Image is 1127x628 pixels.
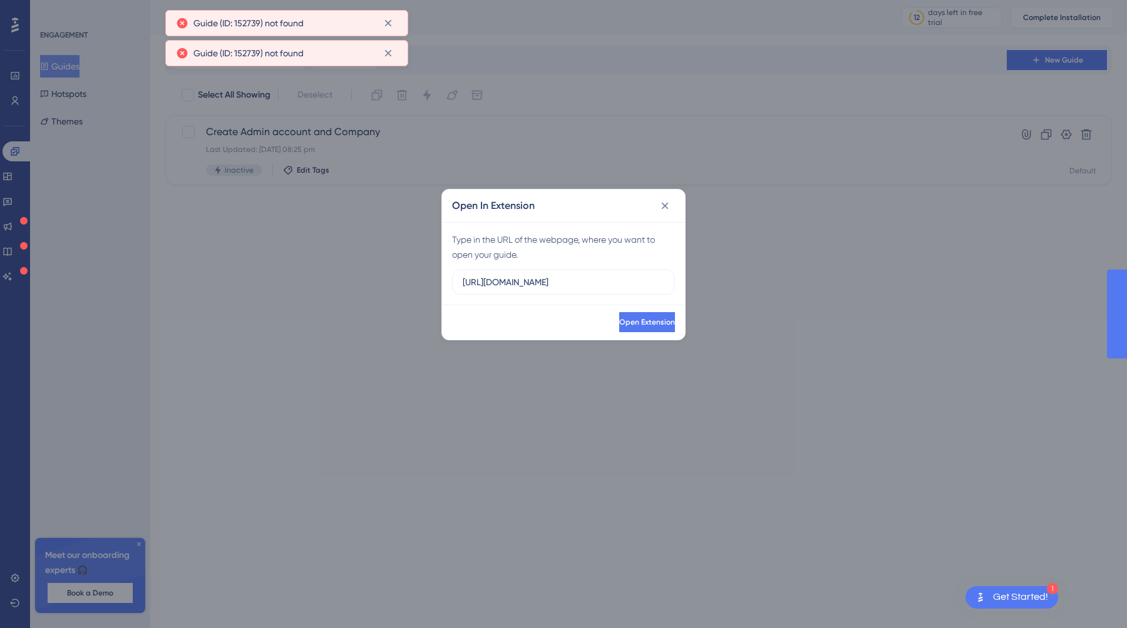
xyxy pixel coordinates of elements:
[193,46,304,61] span: Guide (ID: 152739) not found
[452,198,535,213] h2: Open In Extension
[993,590,1048,604] div: Get Started!
[463,275,664,289] input: URL
[1047,583,1058,594] div: 1
[1074,579,1112,616] iframe: UserGuiding AI Assistant Launcher
[973,590,988,605] img: launcher-image-alternative-text
[619,317,675,327] span: Open Extension
[193,16,304,31] span: Guide (ID: 152739) not found
[452,232,675,262] div: Type in the URL of the webpage, where you want to open your guide.
[965,586,1058,609] div: Open Get Started! checklist, remaining modules: 1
